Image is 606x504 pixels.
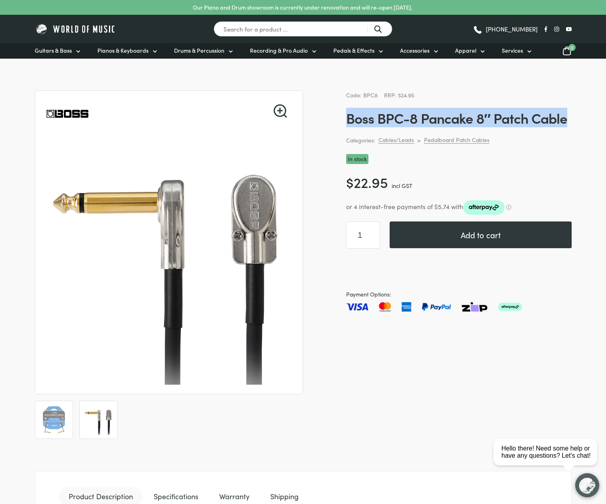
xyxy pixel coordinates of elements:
span: Drums & Percussion [174,46,224,55]
span: Services [502,46,523,55]
p: In stock [346,154,368,164]
iframe: Chat with our support team [490,416,606,504]
span: incl GST [392,182,412,190]
span: Code: BPC8 [346,91,378,99]
h1: Boss BPC-8 Pancake 8″ Patch Cable [346,109,572,126]
span: Pedals & Effects [333,46,374,55]
bdi: 22.95 [346,172,388,192]
img: Pay with Master card, Visa, American Express and Paypal [346,302,522,312]
iframe: PayPal [346,258,572,280]
span: Pianos & Keyboards [97,46,149,55]
span: Payment Options: [346,290,572,299]
input: Product quantity [346,221,380,249]
a: Pedalboard Patch Cables [424,136,489,144]
input: Search for a product ... [214,21,392,37]
img: Boss BPC-8 Pancake 8" Patch Cable Plugs [84,405,113,435]
span: Accessories [400,46,430,55]
span: RRP: $24.95 [384,91,414,99]
a: [PHONE_NUMBER] [473,23,538,35]
span: 0 [568,44,576,51]
img: World of Music [35,23,117,35]
span: [PHONE_NUMBER] [486,26,538,32]
span: Recording & Pro Audio [250,46,308,55]
a: View full-screen image gallery [273,104,287,118]
a: Cables/Leads [378,136,414,144]
button: Add to cart [390,221,572,248]
img: Boss [45,91,90,136]
span: Apparel [455,46,476,55]
span: $ [346,172,354,192]
p: Our Piano and Drum showroom is currently under renovation and will re-open [DATE]. [193,3,412,12]
span: Categories: [346,136,375,145]
div: > [417,136,421,144]
img: Boss BPC-8 Pancake 8" Patch Cable [39,405,69,435]
span: Guitars & Bass [35,46,72,55]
